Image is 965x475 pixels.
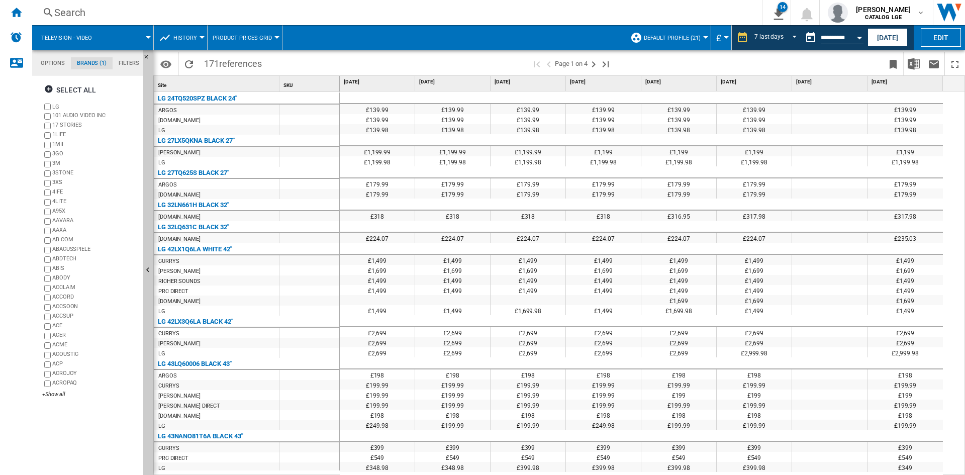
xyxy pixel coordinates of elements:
[44,256,51,263] input: brand.name
[641,285,716,295] div: £1,499
[158,256,179,266] div: CURRYS
[340,327,415,337] div: £2,699
[340,255,415,265] div: £1,499
[717,285,792,295] div: £1,499
[44,199,51,206] input: brand.name
[828,3,848,23] img: profile.jpg
[340,369,415,379] div: £198
[717,305,792,315] div: £1,499
[867,265,943,275] div: £1,699
[415,188,490,199] div: £179.99
[52,379,139,389] div: ACROPAQ
[44,371,51,377] input: brand.name
[340,146,415,156] div: £1,199.99
[415,211,490,221] div: £318
[641,156,716,166] div: £1,199.98
[52,150,139,159] div: 3GO
[867,337,943,347] div: £2,699
[342,76,415,88] div: [DATE]
[491,114,565,124] div: £139.99
[945,52,965,75] button: Maximize
[796,78,865,85] span: [DATE]
[44,295,51,301] input: brand.name
[644,35,701,41] span: Default profile (21)
[52,245,139,255] div: ABACUSSPIELE
[41,81,99,99] button: Select all
[566,305,641,315] div: £1,499
[491,347,565,357] div: £2,699
[717,337,792,347] div: £2,699
[415,347,490,357] div: £2,699
[872,78,941,85] span: [DATE]
[199,52,267,73] span: 171
[10,31,22,43] img: alerts-logo.svg
[641,369,716,379] div: £198
[566,211,641,221] div: £318
[867,347,943,357] div: £2,999.98
[44,151,51,158] input: brand.name
[340,124,415,134] div: £139.98
[717,275,792,285] div: £1,499
[340,233,415,243] div: £224.07
[44,381,51,387] input: brand.name
[415,233,490,243] div: £224.07
[156,76,279,91] div: Sort None
[641,233,716,243] div: £224.07
[491,275,565,285] div: £1,499
[641,114,716,124] div: £139.99
[52,169,139,178] div: 3STONE
[158,135,235,147] div: LG 27LX5QKNA BLACK 27"
[867,275,943,285] div: £1,499
[491,104,565,114] div: £139.99
[566,255,641,265] div: £1,499
[588,52,600,75] button: Next page
[44,304,51,311] input: brand.name
[717,233,792,243] div: £224.07
[340,211,415,221] div: £318
[644,25,706,50] button: Default profile (21)
[340,275,415,285] div: £1,499
[158,339,201,349] div: [PERSON_NAME]
[158,307,165,317] div: LG
[566,327,641,337] div: £2,699
[801,28,821,48] button: md-calendar
[865,14,902,21] b: CATALOG LGE
[908,58,920,70] img: excel-24x24.png
[641,188,716,199] div: £179.99
[158,329,179,339] div: CURRYS
[158,297,201,307] div: [DOMAIN_NAME]
[867,369,943,379] div: £198
[41,35,92,41] span: Television - video
[158,243,232,255] div: LG 42LX1Q6LA WHITE 42"
[717,114,792,124] div: £139.99
[52,236,139,245] div: AB COM
[641,104,716,114] div: £139.99
[158,276,201,287] div: RICHER SOUNDS
[44,132,51,139] input: brand.name
[491,379,565,390] div: £199.99
[44,209,51,215] input: brand.name
[867,146,943,156] div: £1,199
[867,305,943,315] div: £1,499
[158,167,229,179] div: LG 27TQ625S BLACK 27"
[415,390,490,400] div: £199.99
[158,349,165,359] div: LG
[52,360,139,369] div: ACP
[801,25,865,50] div: This report is based on a date in the past.
[491,285,565,295] div: £1,499
[340,285,415,295] div: £1,499
[281,76,339,91] div: Sort None
[566,188,641,199] div: £179.99
[52,369,139,379] div: ACROJOY
[219,58,262,69] span: references
[158,126,165,136] div: LG
[415,124,490,134] div: £139.98
[52,264,139,274] div: ABIS
[283,82,293,88] span: SKU
[924,52,944,75] button: Send this report by email
[716,33,721,43] span: £
[717,327,792,337] div: £2,699
[415,178,490,188] div: £179.99
[52,188,139,198] div: 4IFE
[717,104,792,114] div: £139.99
